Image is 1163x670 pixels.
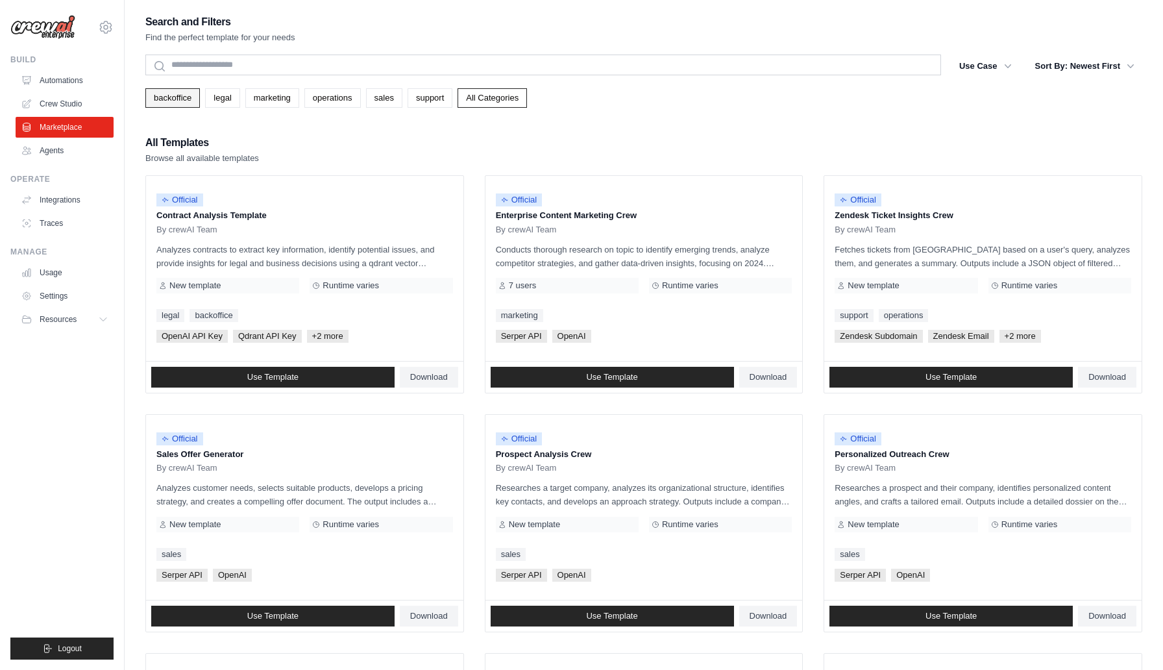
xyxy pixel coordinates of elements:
span: Serper API [496,569,547,582]
a: support [835,309,873,322]
a: support [408,88,452,108]
span: Runtime varies [1001,280,1058,291]
div: Build [10,55,114,65]
a: Download [1078,606,1136,627]
a: Crew Studio [16,93,114,114]
a: Use Template [491,367,734,388]
a: Agents [16,140,114,161]
a: sales [835,548,864,561]
span: Official [835,432,881,445]
span: Use Template [925,372,977,382]
button: Resources [16,309,114,330]
span: Runtime varies [1001,519,1058,530]
button: Sort By: Newest First [1027,55,1142,78]
img: Logo [10,15,75,40]
h2: Search and Filters [145,13,295,31]
p: Sales Offer Generator [156,448,453,461]
p: Fetches tickets from [GEOGRAPHIC_DATA] based on a user's query, analyzes them, and generates a su... [835,243,1131,270]
a: Integrations [16,190,114,210]
a: Download [739,606,798,627]
span: Runtime varies [662,519,718,530]
span: By crewAI Team [496,463,557,473]
span: Zendesk Email [928,330,994,343]
span: Serper API [835,569,886,582]
h2: All Templates [145,134,259,152]
span: Download [1088,372,1126,382]
a: Automations [16,70,114,91]
span: By crewAI Team [156,463,217,473]
span: Download [750,611,787,621]
a: All Categories [458,88,527,108]
span: Resources [40,314,77,325]
p: Researches a target company, analyzes its organizational structure, identifies key contacts, and ... [496,481,792,508]
span: Use Template [247,372,299,382]
a: Use Template [491,606,734,627]
span: Serper API [496,330,547,343]
span: +2 more [307,330,349,343]
p: Prospect Analysis Crew [496,448,792,461]
button: Logout [10,638,114,660]
p: Enterprise Content Marketing Crew [496,209,792,222]
span: OpenAI [552,330,591,343]
a: Usage [16,262,114,283]
a: operations [879,309,929,322]
p: Researches a prospect and their company, identifies personalized content angles, and crafts a tai... [835,481,1131,508]
p: Analyzes customer needs, selects suitable products, develops a pricing strategy, and creates a co... [156,481,453,508]
span: New template [848,280,899,291]
button: Use Case [951,55,1020,78]
span: Download [750,372,787,382]
a: Traces [16,213,114,234]
a: Download [1078,367,1136,388]
a: marketing [245,88,299,108]
span: New template [169,519,221,530]
span: Official [156,193,203,206]
span: By crewAI Team [156,225,217,235]
span: 7 users [509,280,537,291]
a: Download [400,367,458,388]
span: Qdrant API Key [233,330,302,343]
p: Contract Analysis Template [156,209,453,222]
span: Use Template [586,611,637,621]
span: Use Template [925,611,977,621]
a: Use Template [151,606,395,627]
span: Official [496,432,543,445]
p: Personalized Outreach Crew [835,448,1131,461]
span: OpenAI [213,569,252,582]
a: sales [366,88,402,108]
div: Operate [10,174,114,184]
a: legal [205,88,239,108]
span: Official [156,432,203,445]
span: Official [496,193,543,206]
span: By crewAI Team [835,463,896,473]
span: Runtime varies [323,519,379,530]
a: operations [304,88,361,108]
span: New template [509,519,560,530]
a: backoffice [190,309,238,322]
span: +2 more [999,330,1041,343]
p: Analyzes contracts to extract key information, identify potential issues, and provide insights fo... [156,243,453,270]
span: OpenAI [552,569,591,582]
span: Runtime varies [323,280,379,291]
span: OpenAI API Key [156,330,228,343]
a: backoffice [145,88,200,108]
a: Use Template [151,367,395,388]
a: Use Template [829,606,1073,627]
span: New template [848,519,899,530]
span: OpenAI [891,569,930,582]
span: Download [410,611,448,621]
span: By crewAI Team [496,225,557,235]
a: marketing [496,309,543,322]
span: Zendesk Subdomain [835,330,922,343]
p: Find the perfect template for your needs [145,31,295,44]
a: Marketplace [16,117,114,138]
span: New template [169,280,221,291]
span: Download [1088,611,1126,621]
a: sales [156,548,186,561]
a: Use Template [829,367,1073,388]
p: Browse all available templates [145,152,259,165]
a: Download [739,367,798,388]
p: Zendesk Ticket Insights Crew [835,209,1131,222]
span: Download [410,372,448,382]
p: Conducts thorough research on topic to identify emerging trends, analyze competitor strategies, a... [496,243,792,270]
a: Settings [16,286,114,306]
